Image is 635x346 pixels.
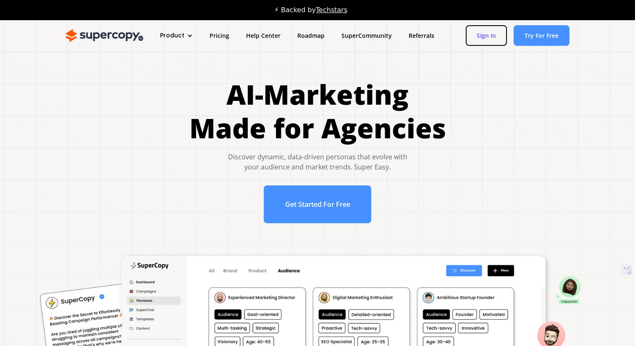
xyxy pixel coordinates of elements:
a: Get Started For Free [264,185,372,223]
div: Product [152,28,201,43]
a: Help Center [238,28,289,43]
a: Sign In [466,25,507,46]
h1: AI-Marketing Made for Agencies [189,78,446,145]
a: Try For Free [514,25,569,46]
a: Roadmap [289,28,333,43]
a: SuperCommunity [333,28,400,43]
div: Product [160,31,184,40]
div: Discover dynamic, data-driven personas that evolve with your audience and market trends. Super Easy. [189,152,446,172]
a: Pricing [201,28,238,43]
div: ⚡ Backed by [274,6,347,14]
a: Referrals [400,28,443,43]
a: Techstars [316,6,347,14]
